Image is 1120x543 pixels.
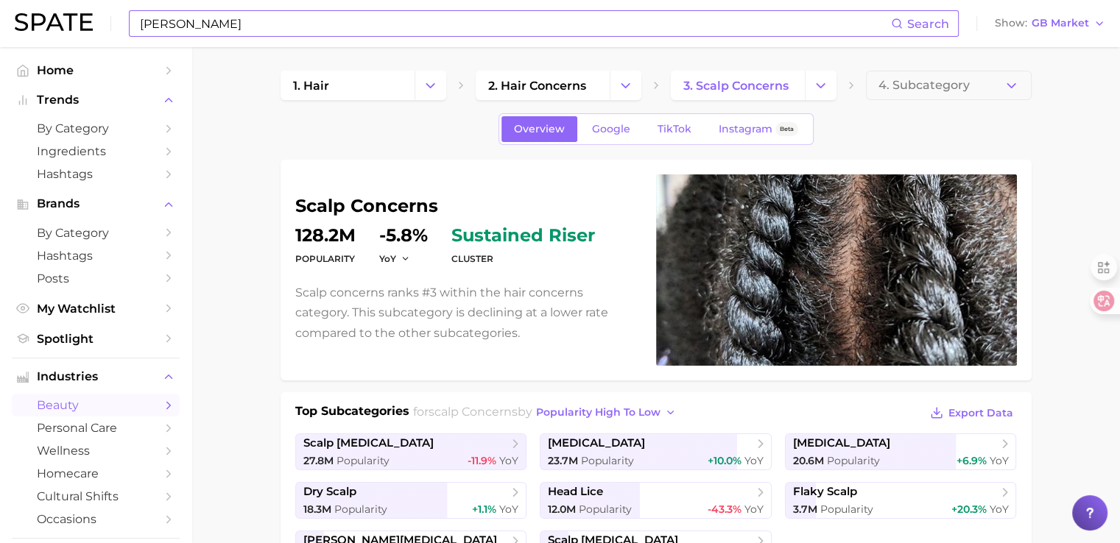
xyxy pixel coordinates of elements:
a: cultural shifts [12,485,180,508]
span: scalp [MEDICAL_DATA] [303,436,434,450]
h1: Top Subcategories [295,402,409,425]
span: 27.8m [303,454,334,467]
span: YoY [989,454,1008,467]
span: by Category [37,226,155,240]
span: [MEDICAL_DATA] [548,436,645,450]
span: cultural shifts [37,489,155,503]
span: TikTok [658,123,691,135]
span: personal care [37,421,155,435]
a: Ingredients [12,140,180,163]
a: by Category [12,117,180,140]
span: Show [995,19,1027,27]
a: occasions [12,508,180,530]
span: 4. Subcategory [878,79,970,92]
a: homecare [12,462,180,485]
span: 20.6m [793,454,824,467]
span: flaky scalp [793,485,857,499]
span: +20.3% [951,503,986,516]
span: 23.7m [548,454,578,467]
span: Popularity [581,454,634,467]
a: InstagramBeta [706,116,811,142]
span: +1.1% [472,503,496,516]
span: Popularity [827,454,880,467]
a: Google [580,116,643,142]
span: YoY [379,252,396,265]
span: -11.9% [468,454,496,467]
dd: 128.2m [295,227,356,244]
span: 1. hair [293,79,329,93]
span: beauty [37,398,155,412]
a: 2. hair concerns [476,71,610,100]
span: Google [592,123,630,135]
a: beauty [12,394,180,416]
span: 3. scalp concerns [683,79,789,93]
button: ShowGB Market [991,14,1109,33]
span: Overview [514,123,565,135]
a: 3. scalp concerns [671,71,805,100]
span: YoY [499,503,518,516]
span: Spotlight [37,332,155,346]
a: scalp [MEDICAL_DATA]27.8m Popularity-11.9% YoY [295,433,527,470]
button: Export Data [926,402,1016,423]
span: [MEDICAL_DATA] [793,436,890,450]
span: scalp concerns [429,405,518,419]
a: Hashtags [12,163,180,185]
span: -43.3% [708,503,742,516]
span: Popularity [820,503,873,516]
span: Search [907,17,949,31]
a: Posts [12,267,180,290]
span: YoY [744,454,764,467]
button: Change Category [805,71,837,100]
dd: -5.8% [379,227,428,244]
span: Ingredients [37,144,155,158]
button: Industries [12,366,180,388]
a: dry scalp18.3m Popularity+1.1% YoY [295,482,527,519]
h1: scalp concerns [295,197,638,215]
span: YoY [989,503,1008,516]
span: 3.7m [793,503,817,516]
dt: cluster [451,250,595,268]
span: Popularity [334,503,387,516]
span: Popularity [579,503,632,516]
span: Popularity [337,454,390,467]
span: 18.3m [303,503,331,516]
span: YoY [744,503,764,516]
a: Spotlight [12,327,180,350]
a: Hashtags [12,244,180,267]
span: Export Data [948,407,1013,419]
span: Hashtags [37,249,155,263]
span: My Watchlist [37,302,155,316]
button: Brands [12,193,180,215]
span: +6.9% [956,454,986,467]
span: head lice [548,485,603,499]
span: for by [413,405,680,419]
span: +10.0% [708,454,742,467]
span: 2. hair concerns [488,79,586,93]
span: occasions [37,512,155,526]
button: popularity high to low [532,402,680,422]
span: Hashtags [37,167,155,181]
span: Beta [780,123,794,135]
dt: Popularity [295,250,356,268]
a: head lice12.0m Popularity-43.3% YoY [540,482,772,519]
button: Change Category [415,71,446,100]
a: personal care [12,416,180,439]
span: homecare [37,466,155,480]
span: Trends [37,93,155,107]
a: by Category [12,221,180,244]
span: popularity high to low [536,406,661,419]
span: wellness [37,444,155,458]
img: SPATE [15,13,93,31]
a: My Watchlist [12,297,180,320]
a: Home [12,59,180,82]
a: 1. hair [281,71,415,100]
span: YoY [499,454,518,467]
button: Trends [12,89,180,111]
a: wellness [12,439,180,462]
span: 12.0m [548,503,576,516]
button: Change Category [610,71,641,100]
a: [MEDICAL_DATA]20.6m Popularity+6.9% YoY [785,433,1017,470]
span: Industries [37,370,155,383]
p: Scalp concerns ranks #3 within the hair concerns category. This subcategory is declining at a low... [295,283,638,343]
span: Posts [37,271,155,285]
